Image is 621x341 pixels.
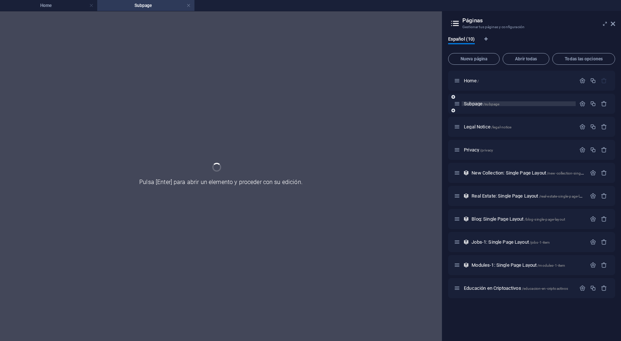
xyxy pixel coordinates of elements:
span: New Collection: Single Page Layout [472,170,604,176]
div: Duplicar [590,285,596,291]
span: Legal Notice [464,124,511,130]
div: Subpage/subpage [462,101,576,106]
span: /jobs-1-item [530,240,550,244]
span: Blog: Single Page Layout [472,216,565,222]
div: Educación en Criptoactivos/educacion-en-criptoactivos [462,286,576,291]
h3: Gestionar tus páginas y configuración [462,24,601,30]
span: Haz clic para abrir la página [472,239,550,245]
span: Home [464,78,479,83]
div: Duplicar [590,147,596,153]
div: Real Estate: Single Page Layout/real-estate-single-page-layout [469,194,586,198]
span: Nueva página [451,57,496,61]
span: /real-estate-single-page-layout [539,194,589,198]
button: Abrir todas [503,53,549,65]
div: Este diseño se usa como una plantilla para todos los elementos (como por ejemplo un post de un bl... [463,216,469,222]
div: Jobs-1: Single Page Layout/jobs-1-item [469,240,586,244]
div: Este diseño se usa como una plantilla para todos los elementos (como por ejemplo un post de un bl... [463,170,469,176]
div: Blog: Single Page Layout/blog-single-page-layout [469,217,586,221]
div: Configuración [590,262,596,268]
div: Configuración [590,193,596,199]
span: /legal-notice [491,125,512,129]
div: Eliminar [601,193,607,199]
div: Configuración [579,285,586,291]
span: Haz clic para abrir la página [464,101,499,106]
div: Este diseño se usa como una plantilla para todos los elementos (como por ejemplo un post de un bl... [463,262,469,268]
div: La página principal no puede eliminarse [601,78,607,84]
div: Eliminar [601,239,607,245]
div: Eliminar [601,147,607,153]
div: Privacy/privacy [462,147,576,152]
button: Todas las opciones [552,53,615,65]
span: / [477,79,479,83]
div: New Collection: Single Page Layout/new-collection-single-page-layout [469,170,586,175]
div: Home/ [462,78,576,83]
div: Legal Notice/legal-notice [462,124,576,129]
div: Configuración [590,239,596,245]
span: /educacion-en-criptoactivos [522,286,568,291]
div: Pestañas de idiomas [448,36,615,50]
div: Eliminar [601,170,607,176]
div: Configuración [579,124,586,130]
span: /blog-single-page-layout [525,217,565,221]
button: Nueva página [448,53,500,65]
span: /privacy [480,148,493,152]
span: /modules-1-item [537,263,565,267]
div: Configuración [590,216,596,222]
div: Este diseño se usa como una plantilla para todos los elementos (como por ejemplo un post de un bl... [463,239,469,245]
span: Español (10) [448,35,475,45]
span: /new-collection-single-page-layout [547,171,604,175]
h4: Subpage [97,1,194,10]
div: Configuración [579,147,586,153]
div: Eliminar [601,262,607,268]
span: Haz clic para abrir la página [464,285,568,291]
div: Duplicar [590,101,596,107]
div: Duplicar [590,78,596,84]
span: Real Estate: Single Page Layout [472,193,589,199]
div: Eliminar [601,285,607,291]
span: /subpage [483,102,499,106]
div: Eliminar [601,216,607,222]
h2: Páginas [462,17,615,24]
div: Configuración [579,78,586,84]
span: Haz clic para abrir la página [472,262,565,268]
div: Configuración [590,170,596,176]
div: Eliminar [601,124,607,130]
div: Modules-1: Single Page Layout/modules-1-item [469,263,586,267]
span: Privacy [464,147,493,153]
span: Abrir todas [506,57,546,61]
div: Este diseño se usa como una plantilla para todos los elementos (como por ejemplo un post de un bl... [463,193,469,199]
span: Todas las opciones [556,57,612,61]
